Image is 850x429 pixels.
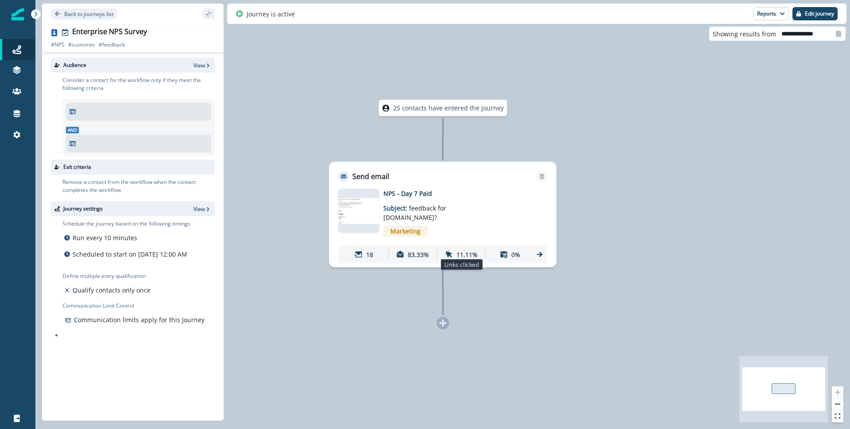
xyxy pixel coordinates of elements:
p: Exit criteria [63,163,91,171]
button: Go back [51,8,117,19]
p: Journey settings [63,205,103,213]
button: sidebar collapse toggle [202,8,215,19]
button: Reports [753,7,789,20]
p: Run every 10 minutes [73,233,137,242]
p: # NPS [51,41,65,49]
button: Edit journey [792,7,838,20]
p: NPS - Day 7 Paid [383,189,525,198]
p: Send email [352,171,389,182]
p: # customer [68,41,95,49]
p: Qualify contacts only once [73,285,151,295]
img: Inflection [12,8,24,20]
span: And [66,127,79,133]
div: 25 contacts have entered the journey [358,100,528,116]
p: Edit journey [805,11,834,17]
p: Communication Limit Control [62,302,215,310]
p: 0% [511,250,520,259]
p: 83.33% [408,250,429,259]
p: Remove a contact from the workflow when the contact completes the workflow [62,178,215,194]
p: 11.11% [456,250,478,259]
span: Marketing [383,226,428,237]
p: Communication limits apply for this Journey [74,315,205,324]
p: Scheduled to start on [DATE] 12:00 AM [73,250,187,259]
p: View [193,62,205,69]
p: Showing results from [713,29,776,39]
p: Define multiple entry qualification [62,272,152,280]
button: zoom out [832,398,843,410]
p: Journey is active [247,9,295,19]
p: # feedback [99,41,125,49]
button: View [193,62,211,69]
button: View [193,205,211,213]
span: feedback for [DOMAIN_NAME]? [383,204,446,222]
p: Back to journeys list [64,10,113,18]
p: 25 contacts have entered the journey [393,103,504,113]
p: Subject: [383,198,494,222]
p: 18 [366,250,373,259]
div: Enterprise NPS Survey [72,27,147,37]
button: fit view [832,410,843,422]
p: Schedule the journey based on the following timings [62,220,190,228]
p: Audience [63,61,86,69]
p: View [193,205,205,213]
img: email asset unavailable [338,198,379,224]
div: Send emailRemoveemail asset unavailableNPS - Day 7 PaidSubject: feedback for [DOMAIN_NAME]?Market... [329,162,556,267]
p: Consider a contact for the workflow only if they meet the following criteria [62,76,215,92]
